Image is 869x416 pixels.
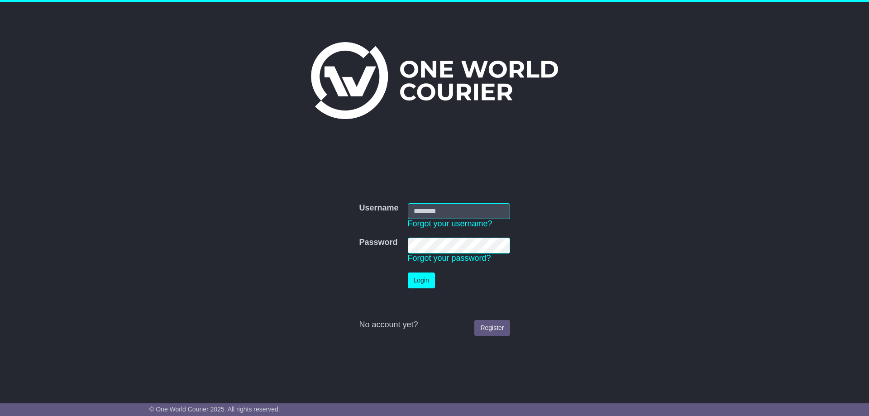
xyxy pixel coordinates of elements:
label: Username [359,203,398,213]
button: Login [408,273,435,288]
span: © One World Courier 2025. All rights reserved. [149,406,280,413]
a: Register [474,320,510,336]
img: One World [311,42,558,119]
a: Forgot your password? [408,253,491,263]
a: Forgot your username? [408,219,492,228]
label: Password [359,238,397,248]
div: No account yet? [359,320,510,330]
